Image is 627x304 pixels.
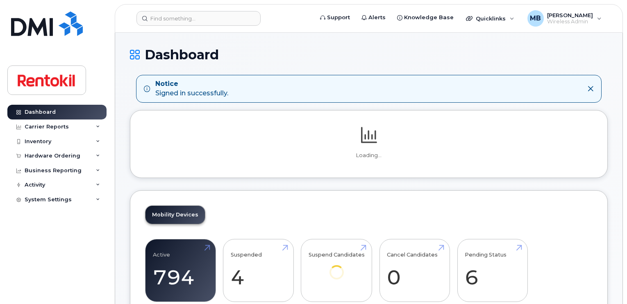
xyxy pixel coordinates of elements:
[465,243,520,297] a: Pending Status 6
[387,243,442,297] a: Cancel Candidates 0
[155,79,228,89] strong: Notice
[145,152,593,159] p: Loading...
[153,243,208,297] a: Active 794
[231,243,286,297] a: Suspended 4
[155,79,228,98] div: Signed in successfully.
[145,206,205,224] a: Mobility Devices
[309,243,365,290] a: Suspend Candidates
[130,47,608,62] h1: Dashboard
